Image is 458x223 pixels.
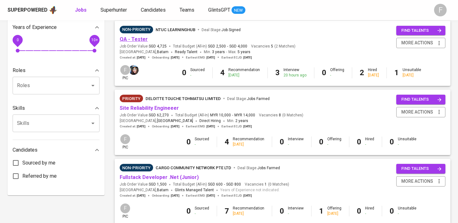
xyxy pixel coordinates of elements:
[226,182,241,187] span: SGD 800
[319,137,323,146] b: 0
[398,142,416,147] div: -
[186,137,191,146] b: 0
[390,137,394,146] b: 0
[13,144,100,156] div: Candidates
[195,142,209,147] div: -
[228,73,260,78] div: [DATE]
[190,73,205,78] div: -
[227,97,270,101] span: Deal Stage :
[327,142,341,147] div: -
[220,68,225,77] b: 4
[327,206,341,216] div: Offering
[171,124,180,129] span: [DATE]
[238,166,280,170] span: Deal Stage :
[401,27,442,34] span: find talents
[120,193,146,198] span: Created at :
[120,26,153,33] div: Sufficient Talents in Pipeline
[434,4,447,16] div: F
[233,137,264,147] div: Recommendation
[283,73,306,78] div: 20 hours ago
[270,44,273,49] span: 5
[280,137,284,146] b: 0
[357,137,361,146] b: 0
[396,176,445,187] button: more actions
[365,211,374,216] div: -
[13,67,26,74] p: Roles
[360,68,364,77] b: 2
[175,188,214,192] span: Glints Managed Talent
[221,55,252,60] span: Earliest ECJD :
[152,124,180,129] span: Onboarding :
[120,203,131,219] div: pic
[227,119,248,123] span: Min.
[365,206,374,216] div: Hired
[141,7,166,13] span: Candidates
[226,49,227,55] span: -
[394,68,399,77] b: 1
[228,67,260,78] div: Recommendation
[22,159,55,167] span: Sourced by me
[120,113,169,118] span: Job Order Value
[327,211,341,216] div: [DATE]
[365,137,374,147] div: Hired
[13,104,25,112] p: Skills
[251,44,295,49] span: Vacancies ( 2 Matches )
[283,67,306,78] div: Interview
[120,96,143,102] span: Priority
[186,124,215,129] span: Earliest EMD :
[182,68,186,77] b: 0
[264,182,267,187] span: 1
[120,64,131,81] div: pic
[243,193,252,198] span: [DATE]
[129,65,139,75] img: diazagista@glints.com
[120,134,131,145] div: F
[368,73,379,78] div: [DATE]
[89,119,97,128] button: Open
[208,182,223,187] span: SGD 600
[398,137,416,147] div: Unsuitable
[238,50,250,54] span: 5 years
[175,113,255,118] span: Total Budget (All-In)
[221,124,252,129] span: Earliest ECJD :
[319,207,323,215] b: 1
[275,68,280,77] b: 3
[224,182,225,187] span: -
[75,7,87,13] b: Jobs
[149,113,169,118] span: SGD 62,270
[120,44,167,49] span: Job Order Value
[257,166,280,170] span: Jobs Farmed
[401,39,433,47] span: more actions
[398,211,416,216] div: -
[91,37,98,42] span: 10+
[157,187,169,193] span: Batam
[186,55,215,60] span: Earliest EMD :
[186,207,191,215] b: 0
[49,5,57,15] img: app logo
[396,38,445,48] button: more actions
[396,26,445,36] button: find talents
[190,67,205,78] div: Sourced
[288,206,304,216] div: Interview
[120,165,153,171] span: Non-Priority
[280,207,284,215] b: 0
[120,26,153,33] span: Non-Priority
[206,124,215,129] span: [DATE]
[396,107,445,117] button: more actions
[173,182,241,187] span: Total Budget (All-In)
[390,207,394,215] b: 0
[13,24,57,31] p: Years of Experience
[120,105,179,111] a: Site Reliability Engineeer
[322,68,326,77] b: 0
[120,36,148,42] a: QA - Tester
[243,55,252,60] span: [DATE]
[195,206,209,216] div: Sourced
[227,44,228,49] span: -
[100,6,128,14] a: Superhunter
[403,73,421,78] div: [DATE]
[233,211,264,216] div: [DATE]
[208,6,245,14] a: GlintsGPT NEW
[120,164,153,171] div: Sufficient Talents in Pipeline
[157,49,169,55] span: Batam
[247,97,270,101] span: Jobs Farmed
[120,64,131,75] div: F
